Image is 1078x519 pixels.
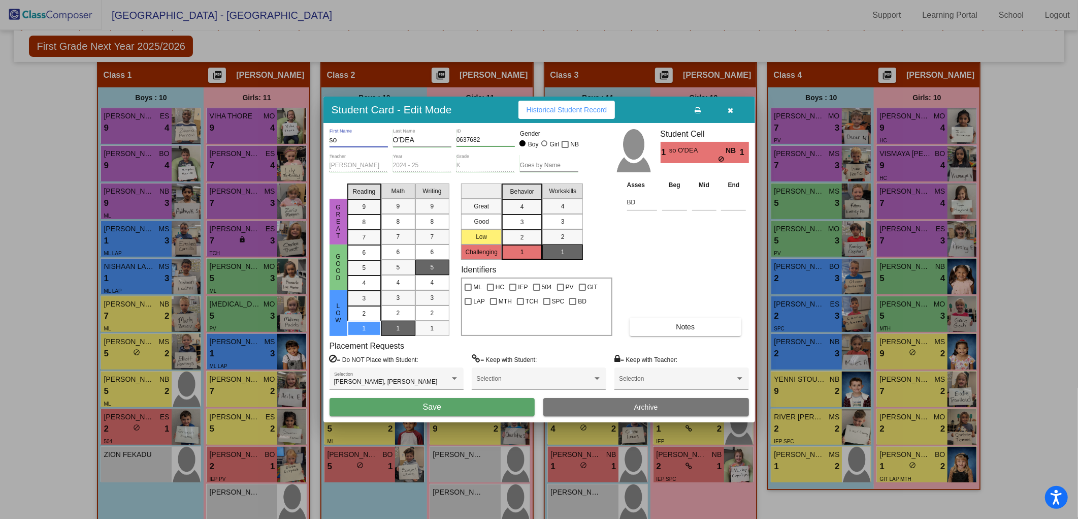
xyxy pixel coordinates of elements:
span: 2 [561,232,565,241]
span: HC [496,281,504,293]
span: Great [334,204,343,239]
span: 5 [363,263,366,272]
button: Notes [630,318,741,336]
span: LAP [473,295,485,308]
span: 5 [431,263,434,272]
span: 1 [661,146,669,159]
span: 9 [363,202,366,211]
label: = Do NOT Place with Student: [330,354,418,364]
span: TCH [526,295,538,308]
label: Placement Requests [330,341,405,351]
span: 2 [397,309,400,318]
span: 7 [397,232,400,241]
span: 3 [431,293,434,302]
span: 8 [397,217,400,226]
span: 9 [397,202,400,211]
span: IEP [518,281,528,293]
h3: Student Cell [661,129,749,139]
span: Behavior [510,187,534,196]
mat-label: Gender [520,129,578,138]
span: Writing [422,187,441,196]
span: 504 [542,281,552,293]
input: grade [456,162,515,169]
span: PV [566,281,574,293]
span: BD [578,295,586,308]
input: goes by name [520,162,578,169]
span: 2 [520,233,524,242]
span: 5 [397,263,400,272]
span: 3 [520,218,524,227]
span: 1 [431,324,434,333]
span: NB [570,138,579,150]
span: 3 [561,217,565,226]
span: 4 [561,202,565,211]
span: 7 [431,232,434,241]
span: 7 [363,233,366,242]
span: 1 [740,146,748,159]
span: Reading [353,187,376,196]
span: 3 [363,294,366,303]
th: End [718,179,748,191]
th: Asses [625,179,660,191]
span: Math [391,187,405,196]
span: 4 [397,278,400,287]
span: 4 [363,279,366,288]
span: Save [423,403,441,411]
span: Archive [634,403,658,411]
button: Historical Student Record [518,101,615,119]
span: 8 [431,217,434,226]
input: teacher [330,162,388,169]
span: 2 [431,309,434,318]
div: Boy [528,140,539,149]
span: 4 [520,202,524,211]
th: Beg [660,179,690,191]
span: 1 [363,324,366,333]
th: Mid [690,179,719,191]
span: 9 [431,202,434,211]
button: Save [330,398,535,416]
input: Enter ID [456,137,515,144]
span: NB [726,145,740,156]
span: Notes [676,323,695,331]
input: year [393,162,451,169]
label: = Keep with Teacher: [614,354,677,364]
div: Girl [549,140,560,149]
span: 6 [363,248,366,257]
span: 1 [397,324,400,333]
span: Low [334,302,343,324]
span: 4 [431,278,434,287]
label: = Keep with Student: [472,354,537,364]
span: SPC [552,295,565,308]
h3: Student Card - Edit Mode [332,103,452,116]
span: 3 [397,293,400,302]
span: so O'DEA [669,145,726,156]
span: 8 [363,218,366,227]
span: MTH [499,295,512,308]
span: 1 [520,248,524,257]
span: 6 [431,248,434,257]
label: Identifiers [461,265,496,274]
span: GIT [587,281,598,293]
span: ML [473,281,482,293]
span: 1 [561,248,565,257]
span: Good [334,253,343,282]
input: assessment [627,195,657,210]
span: Workskills [549,187,576,196]
span: [PERSON_NAME], [PERSON_NAME] [334,378,438,385]
span: 6 [397,248,400,257]
span: Historical Student Record [527,106,607,114]
button: Archive [543,398,749,416]
span: 2 [363,309,366,318]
